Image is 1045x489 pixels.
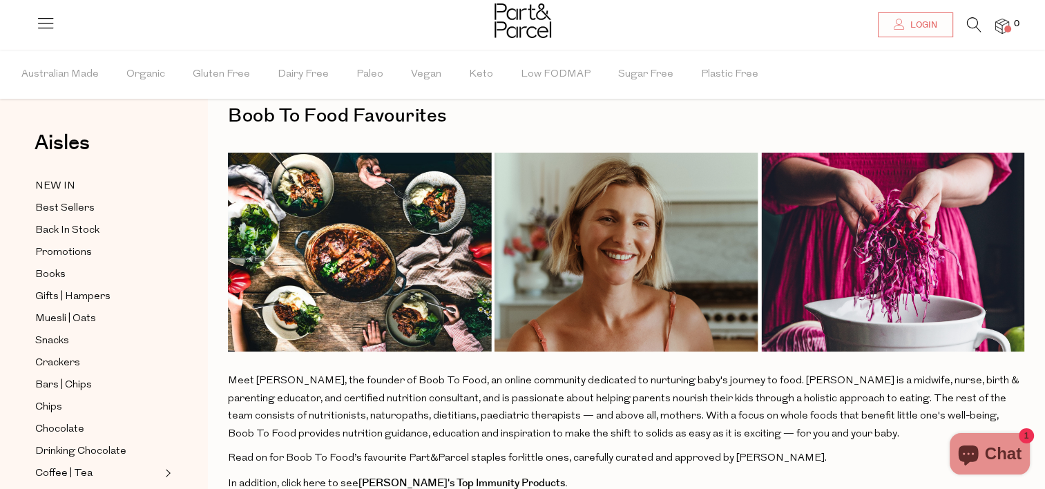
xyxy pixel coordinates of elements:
[35,200,161,217] a: Best Sellers
[193,50,250,99] span: Gluten Free
[35,310,161,327] a: Muesli | Oats
[701,50,758,99] span: Plastic Free
[521,50,591,99] span: Low FODMAP
[35,200,95,217] span: Best Sellers
[35,421,84,438] span: Chocolate
[162,465,171,481] button: Expand/Collapse Coffee | Tea
[618,50,673,99] span: Sugar Free
[35,289,111,305] span: Gifts | Hampers
[35,267,66,283] span: Books
[411,50,441,99] span: Vegan
[356,50,383,99] span: Paleo
[878,12,953,37] a: Login
[228,153,1024,352] img: Website_-_Ambassador_Banners_1014_x_376px_2.png
[523,453,569,463] span: little ones
[35,333,69,349] span: Snacks
[228,100,1024,132] h1: Boob To Food Favourites
[35,133,90,167] a: Aisles
[35,443,161,460] a: Drinking Chocolate
[35,178,75,195] span: NEW IN
[35,311,96,327] span: Muesli | Oats
[228,372,1024,443] p: Meet [PERSON_NAME], the founder of Boob To Food, an online community dedicated to nurturing baby'...
[35,245,92,261] span: Promotions
[35,465,161,482] a: Coffee | Tea
[35,244,161,261] a: Promotions
[35,421,161,438] a: Chocolate
[35,466,93,482] span: Coffee | Tea
[35,178,161,195] a: NEW IN
[35,399,161,416] a: Chips
[35,443,126,460] span: Drinking Chocolate
[35,266,161,283] a: Books
[35,354,161,372] a: Crackers
[35,128,90,158] span: Aisles
[126,50,165,99] span: Organic
[35,288,161,305] a: Gifts | Hampers
[35,399,62,416] span: Chips
[228,450,1024,468] p: Read on for Boob To Food’s favourite Part&Parcel staples for , carefully curated and approved by ...
[495,3,551,38] img: Part&Parcel
[35,222,161,239] a: Back In Stock
[35,222,99,239] span: Back In Stock
[35,355,80,372] span: Crackers
[469,50,493,99] span: Keto
[907,19,937,31] span: Login
[35,377,92,394] span: Bars | Chips
[1010,18,1023,30] span: 0
[995,19,1009,33] a: 0
[35,332,161,349] a: Snacks
[946,433,1034,478] inbox-online-store-chat: Shopify online store chat
[35,376,161,394] a: Bars | Chips
[278,50,329,99] span: Dairy Free
[21,50,99,99] span: Australian Made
